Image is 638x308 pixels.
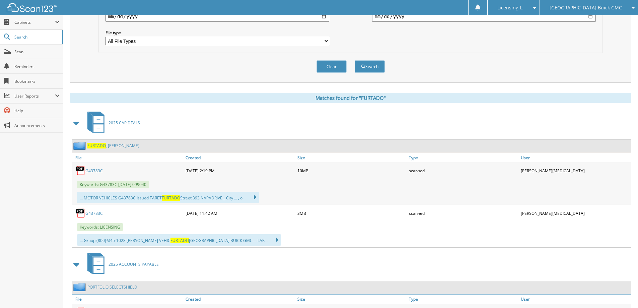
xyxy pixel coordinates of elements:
[184,206,296,220] div: [DATE] 11:42 AM
[105,11,329,22] input: start
[519,295,631,304] a: User
[85,168,103,174] a: G43783C
[519,164,631,177] div: [PERSON_NAME][MEDICAL_DATA]
[170,238,189,243] span: FURTADO
[77,234,281,246] div: ... Group (800}@45-1028 [PERSON_NAME] VEHIC [GEOGRAPHIC_DATA] BUICK GMC ... LAK...
[14,49,60,55] span: Scan
[497,6,523,10] span: Licensing L.
[296,164,408,177] div: 10MB
[70,93,631,103] div: Matches found for "FURTADO"
[296,295,408,304] a: Size
[77,181,149,188] span: Keywords: G43783C [DATE] 099040
[14,123,60,128] span: Announcements
[109,261,159,267] span: 2025 ACCOUNTS PAYABLE
[72,295,184,304] a: File
[296,153,408,162] a: Size
[184,153,296,162] a: Created
[162,195,180,201] span: FURTADO
[85,210,103,216] a: G43783C
[407,153,519,162] a: Type
[355,60,385,73] button: Search
[184,164,296,177] div: [DATE] 2:19 PM
[14,108,60,114] span: Help
[296,206,408,220] div: 3MB
[407,164,519,177] div: scanned
[14,64,60,69] span: Reminders
[75,166,85,176] img: PDF.png
[519,206,631,220] div: [PERSON_NAME][MEDICAL_DATA]
[87,284,137,290] a: PORTFOLIO SELECTSHIELD
[14,93,55,99] span: User Reports
[14,34,59,40] span: Search
[83,251,159,278] a: 2025 ACCOUNTS PAYABLE
[7,3,57,12] img: scan123-logo-white.svg
[73,141,87,150] img: folder2.png
[87,143,139,148] a: FURTADO, [PERSON_NAME]
[407,295,519,304] a: Type
[72,153,184,162] a: File
[105,30,329,36] label: File type
[87,143,106,148] span: FURTADO
[77,223,123,231] span: Keywords: LICENSING
[109,120,140,126] span: 2025 CAR DEALS
[519,153,631,162] a: User
[372,11,596,22] input: end
[83,110,140,136] a: 2025 CAR DEALS
[605,276,638,308] iframe: Chat Widget
[550,6,622,10] span: [GEOGRAPHIC_DATA] Buick GMC
[184,295,296,304] a: Created
[73,283,87,291] img: folder2.png
[14,78,60,84] span: Bookmarks
[14,19,55,25] span: Cabinets
[77,192,259,203] div: ... MOTOR VEHICLES G43783C Issued TARET Street 393 NAPADRIVE _ City ... , o...
[316,60,347,73] button: Clear
[75,208,85,218] img: PDF.png
[407,206,519,220] div: scanned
